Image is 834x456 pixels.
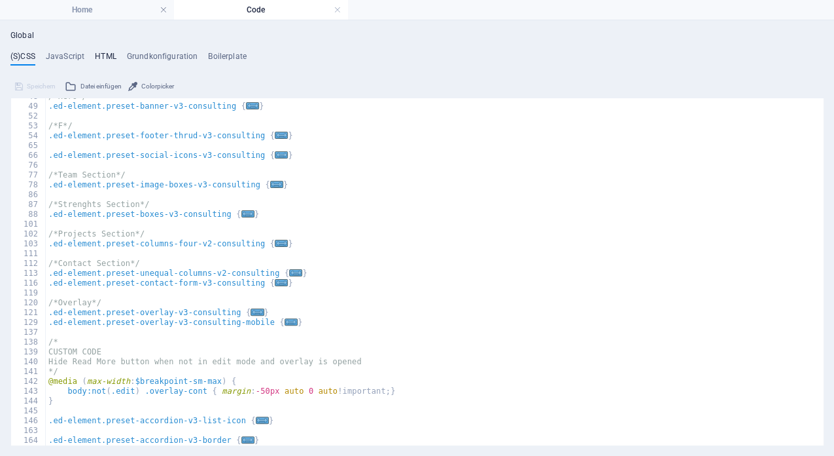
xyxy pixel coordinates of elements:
[241,210,254,218] span: ...
[63,79,124,94] button: Datei einfügen
[11,161,46,170] div: 76
[11,308,46,318] div: 121
[241,436,254,444] span: ...
[275,279,288,286] span: ...
[11,367,46,377] div: 141
[141,79,174,94] span: Colorpicker
[11,337,46,347] div: 138
[11,141,46,151] div: 65
[11,406,46,416] div: 145
[11,200,46,210] div: 87
[11,377,46,387] div: 142
[11,357,46,367] div: 140
[275,132,288,139] span: ...
[174,3,348,17] h4: Code
[11,121,46,131] div: 53
[11,416,46,426] div: 146
[11,111,46,121] div: 52
[80,79,122,94] span: Datei einfügen
[246,102,259,109] span: ...
[11,318,46,328] div: 129
[11,436,46,446] div: 164
[11,170,46,180] div: 77
[11,151,46,161] div: 66
[11,239,46,249] div: 103
[285,318,298,326] span: ...
[11,180,46,190] div: 78
[11,347,46,357] div: 139
[208,52,247,66] h4: Boilerplate
[11,278,46,288] div: 116
[126,79,176,94] button: Colorpicker
[11,131,46,141] div: 54
[11,288,46,298] div: 119
[10,52,35,66] h4: (S)CSS
[11,396,46,406] div: 144
[275,240,288,247] span: ...
[95,52,116,66] h4: HTML
[11,259,46,269] div: 112
[11,102,46,111] div: 49
[270,181,283,188] span: ...
[11,328,46,337] div: 137
[11,219,46,229] div: 101
[11,229,46,239] div: 102
[11,190,46,200] div: 86
[251,309,264,316] span: ...
[11,387,46,396] div: 143
[275,151,288,159] span: ...
[11,249,46,259] div: 111
[11,426,46,436] div: 163
[256,417,269,424] span: ...
[11,210,46,219] div: 88
[10,31,34,41] h4: Global
[11,269,46,278] div: 113
[289,269,302,276] span: ...
[46,52,84,66] h4: JavaScript
[11,298,46,308] div: 120
[127,52,198,66] h4: Grundkonfiguration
